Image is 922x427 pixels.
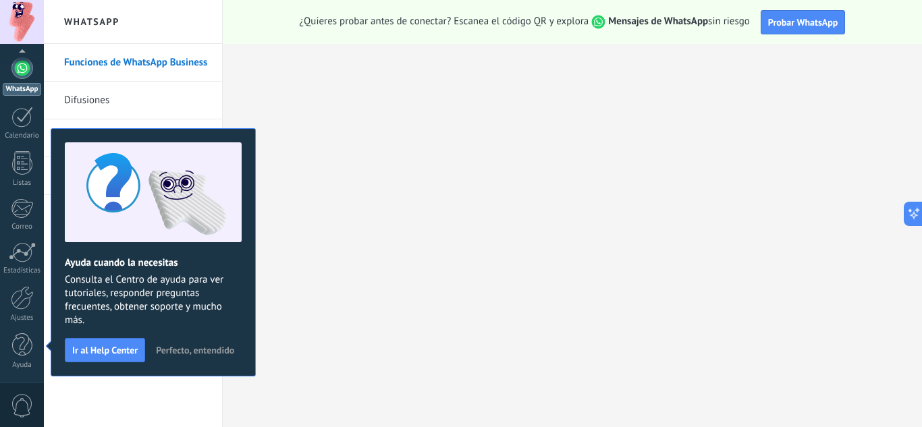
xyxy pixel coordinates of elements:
div: Correo [3,223,42,231]
div: Estadísticas [3,266,42,275]
li: Difusiones [44,82,222,119]
li: Plantillas [44,119,222,157]
span: Perfecto, entendido [156,345,234,355]
div: Ajustes [3,314,42,322]
span: Consulta el Centro de ayuda para ver tutoriales, responder preguntas frecuentes, obtener soporte ... [65,273,242,327]
span: Probar WhatsApp [768,16,838,28]
button: Perfecto, entendido [150,340,240,360]
div: Listas [3,179,42,188]
div: Calendario [3,132,42,140]
button: Ir al Help Center [65,338,145,362]
a: Plantillas [64,119,209,157]
button: Probar WhatsApp [761,10,846,34]
li: Funciones de WhatsApp Business [44,44,222,82]
span: Ir al Help Center [72,345,138,355]
strong: Mensajes de WhatsApp [608,15,708,28]
a: Funciones de WhatsApp Business [64,44,209,82]
div: Ayuda [3,361,42,370]
span: ¿Quieres probar antes de conectar? Escanea el código QR y explora sin riesgo [300,15,750,29]
div: WhatsApp [3,83,41,96]
a: Difusiones [64,82,209,119]
h2: Ayuda cuando la necesitas [65,256,242,269]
